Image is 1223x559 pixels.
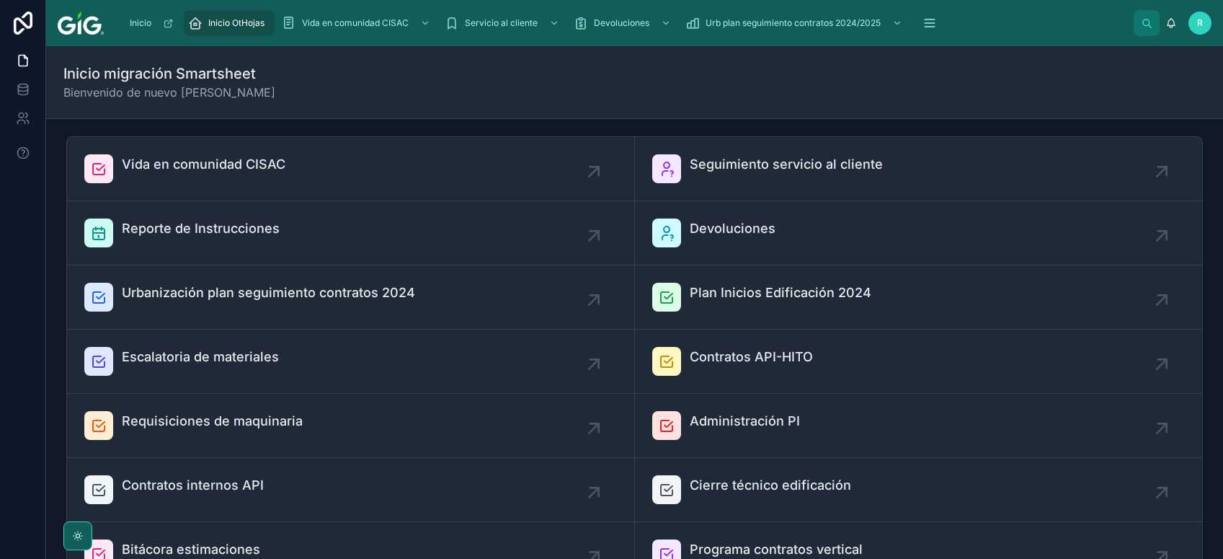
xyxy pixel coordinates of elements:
[122,219,280,239] span: Reporte de Instrucciones
[302,17,409,29] span: Vida en comunidad CISAC
[122,283,415,303] span: Urbanización plan seguimiento contratos 2024
[635,330,1203,394] a: Contratos API-HITO
[690,283,871,303] span: Plan Inicios Edificación 2024
[63,63,275,84] h1: Inicio migración Smartsheet
[569,10,678,36] a: Devoluciones
[1197,17,1203,29] span: R
[123,10,181,36] a: Inicio
[635,394,1203,458] a: Administración PI
[690,411,800,431] span: Administración PI
[635,265,1203,330] a: Plan Inicios Edificación 2024
[465,17,538,29] span: Servicio al cliente
[184,10,275,36] a: Inicio OtHojas
[122,347,279,367] span: Escalatoria de materiales
[690,347,813,367] span: Contratos API-HITO
[115,7,1134,39] div: scrollable content
[67,394,635,458] a: Requisiciones de maquinaria
[67,201,635,265] a: Reporte de Instrucciones
[690,154,883,175] span: Seguimiento servicio al cliente
[122,475,264,496] span: Contratos internos API
[208,17,264,29] span: Inicio OtHojas
[67,265,635,330] a: Urbanización plan seguimiento contratos 2024
[635,458,1203,522] a: Cierre técnico edificación
[130,17,151,29] span: Inicio
[594,17,649,29] span: Devoluciones
[635,137,1203,201] a: Seguimiento servicio al cliente
[58,12,104,35] img: App logo
[690,475,851,496] span: Cierre técnico edificación
[690,219,775,239] span: Devoluciones
[277,10,437,36] a: Vida en comunidad CISAC
[681,10,910,36] a: Urb plan seguimiento contratos 2024/2025
[67,458,635,522] a: Contratos internos API
[122,411,303,431] span: Requisiciones de maquinaria
[67,330,635,394] a: Escalatoria de materiales
[122,154,285,175] span: Vida en comunidad CISAC
[635,201,1203,265] a: Devoluciones
[67,137,635,201] a: Vida en comunidad CISAC
[63,84,275,101] span: Bienvenido de nuevo [PERSON_NAME]
[440,10,566,36] a: Servicio al cliente
[706,17,881,29] span: Urb plan seguimiento contratos 2024/2025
